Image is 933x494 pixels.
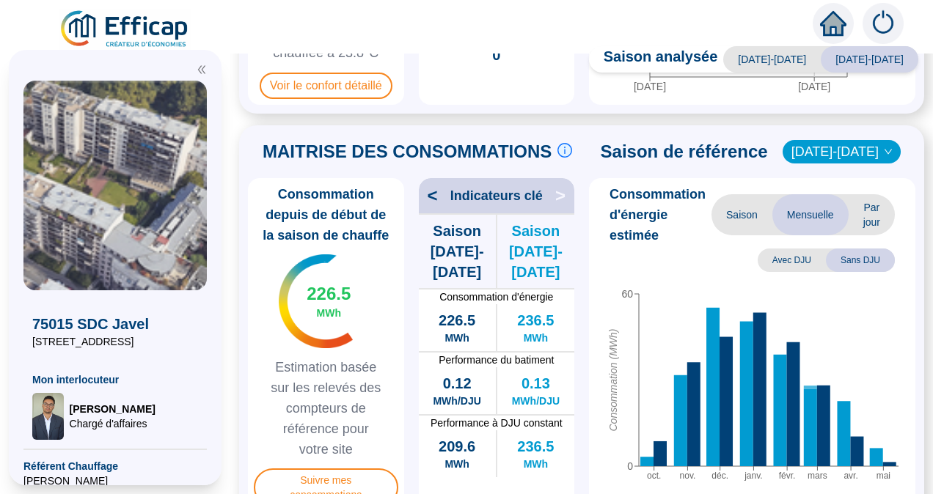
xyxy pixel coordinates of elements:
[711,470,728,480] tspan: déc.
[254,184,398,246] span: Consommation depuis de début de la saison de chauffe
[772,194,849,235] span: Mensuelle
[439,310,475,331] span: 226.5
[492,45,500,65] span: 0
[23,459,207,473] span: Référent Chauffage
[32,314,198,334] span: 75015 SDC Javel
[23,473,207,488] span: [PERSON_NAME]
[863,3,904,44] img: alerts
[524,331,548,345] span: MWh
[443,373,472,394] span: 0.12
[317,306,341,320] span: MWh
[808,470,827,480] tspan: mars
[820,10,846,37] span: home
[610,184,711,246] span: Consommation d'énergie estimée
[627,460,633,472] tspan: 0
[279,254,353,348] img: indicateur températures
[263,140,552,163] span: MAITRISE DES CONSOMMATIONS
[419,416,575,430] span: Performance à DJU constant
[621,288,633,300] tspan: 60
[821,46,918,73] span: [DATE]-[DATE]
[512,394,560,408] span: MWh/DJU
[826,248,895,272] span: Sans DJU
[680,470,696,480] tspan: nov.
[419,290,575,304] span: Consommation d'énergie
[758,248,826,272] span: Avec DJU
[70,402,155,416] span: [PERSON_NAME]
[444,457,469,471] span: MWh
[517,310,554,331] span: 236.5
[555,184,574,207] span: >
[557,143,572,158] span: info-circle
[744,470,762,480] tspan: janv.
[419,184,438,207] span: <
[32,334,198,349] span: [STREET_ADDRESS]
[844,470,857,480] tspan: avr.
[444,331,469,345] span: MWh
[419,353,575,367] span: Performance du batiment
[634,81,666,92] tspan: [DATE]
[798,81,830,92] tspan: [DATE]
[59,9,191,50] img: efficap energie logo
[307,282,351,306] span: 226.5
[884,147,893,156] span: down
[32,393,64,440] img: Chargé d'affaires
[497,221,574,282] span: Saison [DATE]-[DATE]
[433,394,480,408] span: MWh/DJU
[524,457,548,471] span: MWh
[517,436,554,457] span: 236.5
[647,470,661,480] tspan: oct.
[711,194,772,235] span: Saison
[254,357,398,460] span: Estimation basée sur les relevés des compteurs de référence pour votre site
[607,328,619,431] tspan: Consommation (MWh)
[589,46,718,73] span: Saison analysée
[450,185,543,206] span: Indicateurs clé
[779,470,796,480] tspan: févr.
[723,46,821,73] span: [DATE]-[DATE]
[849,194,895,235] span: Par jour
[522,373,550,394] span: 0.13
[877,470,890,480] tspan: mai
[260,73,392,99] span: Voir le confort détaillé
[70,416,155,431] span: Chargé d'affaires
[791,141,892,163] span: 2022-2023
[439,436,475,457] span: 209.6
[419,221,496,282] span: Saison [DATE]-[DATE]
[601,140,768,163] span: Saison de référence
[32,372,198,387] span: Mon interlocuteur
[197,64,207,75] span: double-left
